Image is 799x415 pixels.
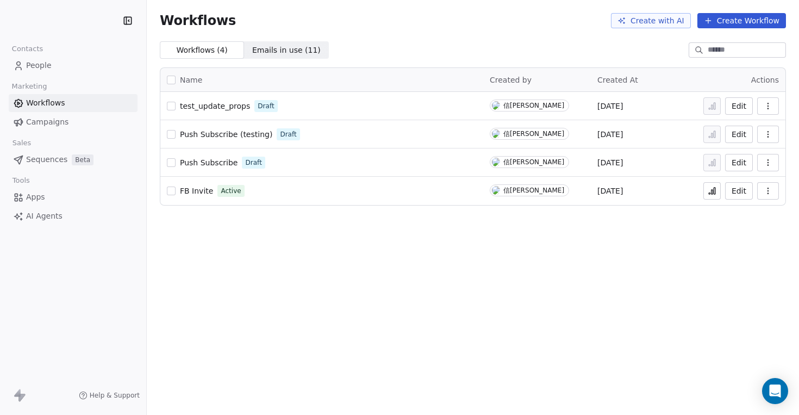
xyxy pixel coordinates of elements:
a: Apps [9,188,138,206]
span: Tools [8,172,34,189]
span: Campaigns [26,116,68,128]
span: Active [221,186,241,196]
button: Edit [725,126,753,143]
span: Marketing [7,78,52,95]
span: [DATE] [597,185,623,196]
span: Help & Support [90,391,140,400]
span: People [26,60,52,71]
img: 信 [492,129,500,138]
span: FB Invite [180,187,213,195]
span: Emails in use ( 11 ) [252,45,321,56]
a: Help & Support [79,391,140,400]
button: Create with AI [611,13,691,28]
div: 信[PERSON_NAME] [503,158,564,166]
a: test_update_props [180,101,250,112]
span: Contacts [7,41,48,57]
a: Push Subscribe [180,157,238,168]
a: Push Subscribe (testing) [180,129,272,140]
a: People [9,57,138,75]
a: SequencesBeta [9,151,138,169]
span: Draft [245,158,261,168]
span: [DATE] [597,101,623,112]
button: Edit [725,182,753,200]
span: Push Subscribe [180,158,238,167]
span: Sales [8,135,36,151]
a: Workflows [9,94,138,112]
a: FB Invite [180,185,213,196]
a: AI Agents [9,207,138,225]
div: 信[PERSON_NAME] [503,187,564,194]
button: Create Workflow [697,13,786,28]
img: 信 [492,186,500,195]
span: Apps [26,191,45,203]
span: Draft [258,101,274,111]
a: Campaigns [9,113,138,131]
button: Edit [725,154,753,171]
span: [DATE] [597,129,623,140]
span: Workflows [26,97,65,109]
span: test_update_props [180,102,250,110]
div: 信[PERSON_NAME] [503,102,564,109]
span: Draft [280,129,296,139]
span: Beta [72,154,93,165]
span: Actions [751,76,779,84]
span: Sequences [26,154,67,165]
span: Created At [597,76,638,84]
span: Workflows [160,13,236,28]
div: Open Intercom Messenger [762,378,788,404]
span: [DATE] [597,157,623,168]
span: AI Agents [26,210,63,222]
div: 信[PERSON_NAME] [503,130,564,138]
button: Edit [725,97,753,115]
span: Name [180,75,202,86]
span: Push Subscribe (testing) [180,130,272,139]
img: 信 [492,101,500,110]
span: Created by [490,76,532,84]
img: 信 [492,158,500,166]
